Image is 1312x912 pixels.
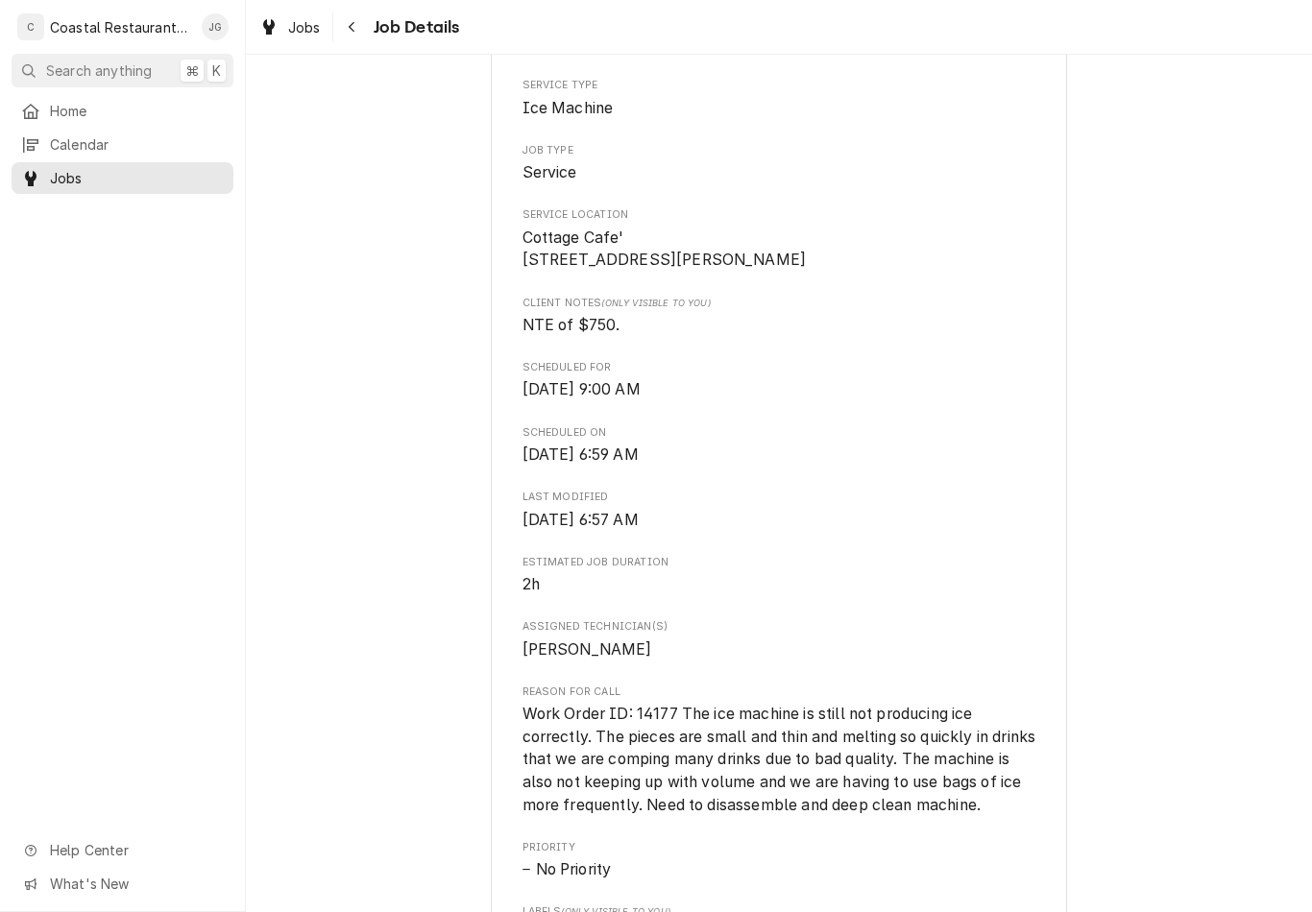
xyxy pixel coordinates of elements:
[522,858,1036,881] div: No Priority
[522,228,807,270] span: Cottage Cafe' [STREET_ADDRESS][PERSON_NAME]
[522,703,1036,816] span: Reason For Call
[522,640,652,659] span: [PERSON_NAME]
[50,134,224,155] span: Calendar
[522,684,1036,700] span: Reason For Call
[522,511,639,529] span: [DATE] 6:57 AM
[46,60,152,81] span: Search anything
[50,874,222,894] span: What's New
[522,143,1036,184] div: Job Type
[522,207,1036,272] div: Service Location
[50,168,224,188] span: Jobs
[522,161,1036,184] span: Job Type
[522,638,1036,661] span: Assigned Technician(s)
[522,555,1036,570] span: Estimated Job Duration
[17,13,44,40] div: C
[522,360,1036,375] span: Scheduled For
[522,840,1036,855] span: Priority
[522,444,1036,467] span: Scheduled On
[522,97,1036,120] span: Service Type
[522,207,1036,223] span: Service Location
[50,840,222,860] span: Help Center
[522,490,1036,505] span: Last Modified
[522,840,1036,881] div: Priority
[522,619,1036,660] div: Assigned Technician(s)
[12,129,233,160] a: Calendar
[522,296,1036,311] span: Client Notes
[522,314,1036,337] span: [object Object]
[12,834,233,866] a: Go to Help Center
[522,163,577,181] span: Service
[12,54,233,87] button: Search anything⌘K
[522,573,1036,596] span: Estimated Job Duration
[522,445,639,464] span: [DATE] 6:59 AM
[202,13,229,40] div: James Gatton's Avatar
[522,684,1036,817] div: Reason For Call
[522,227,1036,272] span: Service Location
[212,60,221,81] span: K
[522,78,1036,93] span: Service Type
[522,143,1036,158] span: Job Type
[12,162,233,194] a: Jobs
[12,868,233,900] a: Go to What's New
[522,705,1040,814] span: Work Order ID: 14177 The ice machine is still not producing ice correctly. The pieces are small a...
[252,12,328,43] a: Jobs
[522,380,641,398] span: [DATE] 9:00 AM
[50,101,224,121] span: Home
[522,378,1036,401] span: Scheduled For
[522,316,620,334] span: NTE of $750.
[522,99,614,117] span: Ice Machine
[288,17,321,37] span: Jobs
[185,60,199,81] span: ⌘
[522,78,1036,119] div: Service Type
[522,490,1036,531] div: Last Modified
[522,555,1036,596] div: Estimated Job Duration
[368,14,460,40] span: Job Details
[522,509,1036,532] span: Last Modified
[522,360,1036,401] div: Scheduled For
[522,425,1036,441] span: Scheduled On
[601,298,710,308] span: (Only Visible to You)
[522,425,1036,467] div: Scheduled On
[522,858,1036,881] span: Priority
[522,575,540,593] span: 2h
[337,12,368,42] button: Navigate back
[522,619,1036,635] span: Assigned Technician(s)
[12,95,233,127] a: Home
[522,296,1036,337] div: [object Object]
[50,17,191,37] div: Coastal Restaurant Repair
[202,13,229,40] div: JG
